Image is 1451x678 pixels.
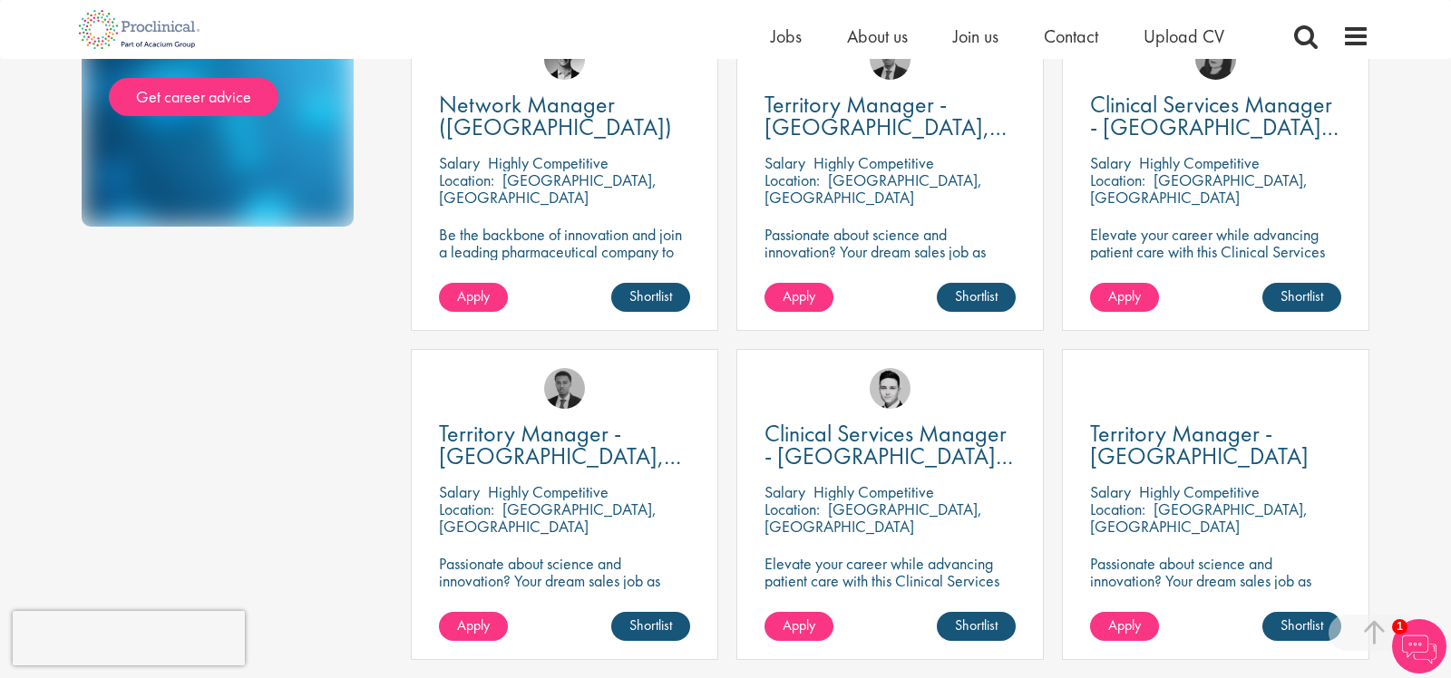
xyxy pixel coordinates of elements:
[109,78,278,116] a: Get career advice
[1262,612,1341,641] a: Shortlist
[764,481,805,502] span: Salary
[611,283,690,312] a: Shortlist
[1108,286,1141,305] span: Apply
[1392,619,1407,634] span: 1
[783,615,815,634] span: Apply
[439,89,672,142] span: Network Manager ([GEOGRAPHIC_DATA])
[870,39,911,80] img: Carl Gbolade
[1090,422,1341,468] a: Territory Manager - [GEOGRAPHIC_DATA]
[1262,283,1341,312] a: Shortlist
[439,499,657,537] p: [GEOGRAPHIC_DATA], [GEOGRAPHIC_DATA]
[1139,481,1260,502] p: Highly Competitive
[1090,89,1339,165] span: Clinical Services Manager - [GEOGRAPHIC_DATA], [GEOGRAPHIC_DATA]
[439,93,690,139] a: Network Manager ([GEOGRAPHIC_DATA])
[439,169,494,190] span: Location:
[439,499,494,519] span: Location:
[1090,226,1341,295] p: Elevate your career while advancing patient care with this Clinical Services Manager position wit...
[764,499,982,537] p: [GEOGRAPHIC_DATA], [GEOGRAPHIC_DATA]
[457,615,490,634] span: Apply
[764,169,820,190] span: Location:
[764,418,1013,517] span: Clinical Services Manager - [GEOGRAPHIC_DATA], [GEOGRAPHIC_DATA], [GEOGRAPHIC_DATA]
[1090,169,1145,190] span: Location:
[764,422,1016,468] a: Clinical Services Manager - [GEOGRAPHIC_DATA], [GEOGRAPHIC_DATA], [GEOGRAPHIC_DATA]
[439,283,508,312] a: Apply
[764,283,833,312] a: Apply
[771,24,802,48] a: Jobs
[1090,169,1308,208] p: [GEOGRAPHIC_DATA], [GEOGRAPHIC_DATA]
[13,611,245,665] iframe: reCAPTCHA
[457,286,490,305] span: Apply
[937,612,1016,641] a: Shortlist
[783,286,815,305] span: Apply
[611,612,690,641] a: Shortlist
[1195,39,1236,80] img: Anna Klemencic
[764,93,1016,139] a: Territory Manager - [GEOGRAPHIC_DATA], [GEOGRAPHIC_DATA]
[1090,612,1159,641] a: Apply
[488,481,609,502] p: Highly Competitive
[439,152,480,173] span: Salary
[439,555,690,606] p: Passionate about science and innovation? Your dream sales job as Territory Manager awaits!
[488,152,609,173] p: Highly Competitive
[764,169,982,208] p: [GEOGRAPHIC_DATA], [GEOGRAPHIC_DATA]
[813,481,934,502] p: Highly Competitive
[439,481,480,502] span: Salary
[439,169,657,208] p: [GEOGRAPHIC_DATA], [GEOGRAPHIC_DATA]
[1144,24,1224,48] a: Upload CV
[1090,499,1308,537] p: [GEOGRAPHIC_DATA], [GEOGRAPHIC_DATA]
[764,555,1016,624] p: Elevate your career while advancing patient care with this Clinical Services Manager position wit...
[1090,418,1309,471] span: Territory Manager - [GEOGRAPHIC_DATA]
[439,612,508,641] a: Apply
[1090,283,1159,312] a: Apply
[764,152,805,173] span: Salary
[764,499,820,519] span: Location:
[439,418,681,494] span: Territory Manager - [GEOGRAPHIC_DATA], [GEOGRAPHIC_DATA]
[764,89,1007,165] span: Territory Manager - [GEOGRAPHIC_DATA], [GEOGRAPHIC_DATA]
[439,422,690,468] a: Territory Manager - [GEOGRAPHIC_DATA], [GEOGRAPHIC_DATA]
[544,39,585,80] img: Max Slevogt
[1108,615,1141,634] span: Apply
[870,368,911,409] img: Connor Lynes
[1392,619,1446,673] img: Chatbot
[1090,93,1341,139] a: Clinical Services Manager - [GEOGRAPHIC_DATA], [GEOGRAPHIC_DATA]
[439,226,690,295] p: Be the backbone of innovation and join a leading pharmaceutical company to help keep life-changin...
[847,24,908,48] a: About us
[1139,152,1260,173] p: Highly Competitive
[937,283,1016,312] a: Shortlist
[764,226,1016,277] p: Passionate about science and innovation? Your dream sales job as Territory Manager awaits!
[1090,499,1145,519] span: Location:
[1090,481,1131,502] span: Salary
[764,612,833,641] a: Apply
[544,368,585,409] img: Carl Gbolade
[1044,24,1098,48] a: Contact
[1090,555,1341,606] p: Passionate about science and innovation? Your dream sales job as Territory Manager awaits!
[813,152,934,173] p: Highly Competitive
[953,24,998,48] a: Join us
[1090,152,1131,173] span: Salary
